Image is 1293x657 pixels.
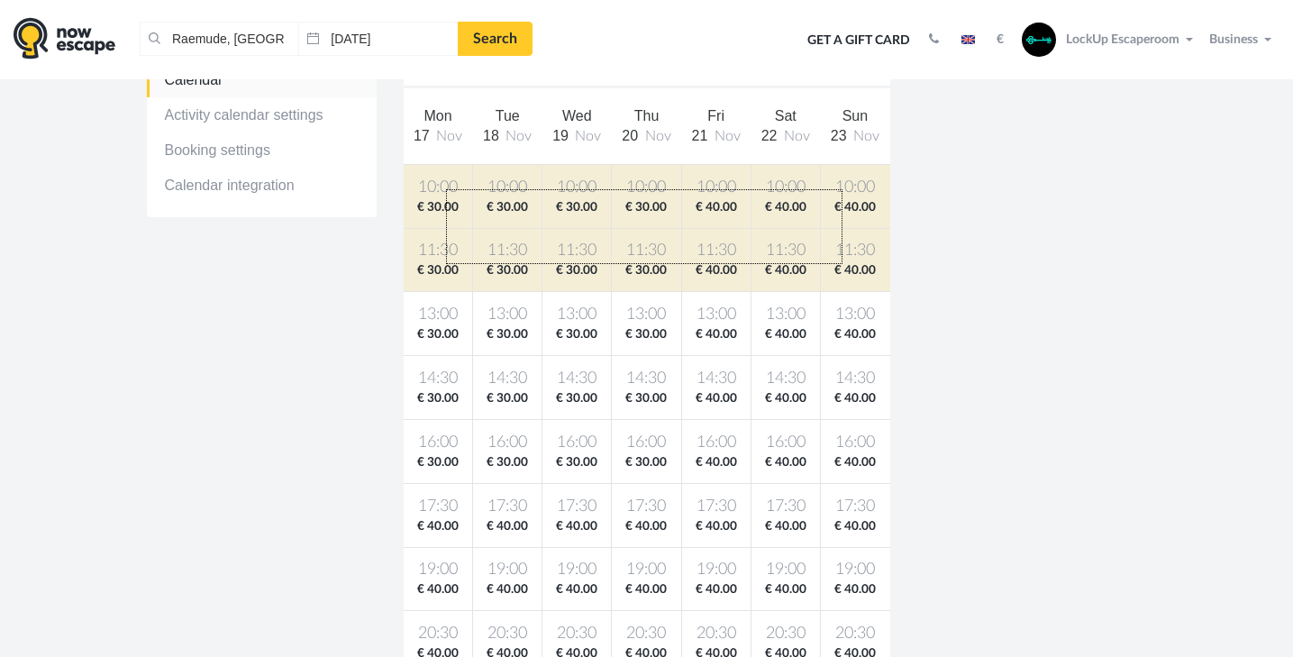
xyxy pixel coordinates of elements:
[546,326,607,343] span: € 30.00
[824,368,887,390] span: 14:30
[686,581,747,598] span: € 40.00
[407,262,469,279] span: € 30.00
[824,454,887,471] span: € 40.00
[755,304,816,326] span: 13:00
[147,132,377,168] a: Booking settings
[645,129,671,143] span: Nov
[961,35,975,44] img: en.jpg
[686,177,747,199] span: 10:00
[407,368,469,390] span: 14:30
[407,240,469,262] span: 11:30
[775,108,797,123] span: Sat
[546,454,607,471] span: € 30.00
[692,128,708,143] span: 21
[686,304,747,326] span: 13:00
[505,129,532,143] span: Nov
[407,518,469,535] span: € 40.00
[546,581,607,598] span: € 40.00
[707,108,724,123] span: Fri
[824,240,887,262] span: 11:30
[755,326,816,343] span: € 40.00
[842,108,868,123] span: Sun
[496,108,520,123] span: Tue
[824,623,887,645] span: 20:30
[686,326,747,343] span: € 40.00
[824,518,887,535] span: € 40.00
[715,129,741,143] span: Nov
[997,33,1004,46] strong: €
[615,304,677,326] span: 13:00
[407,559,469,581] span: 19:00
[824,199,887,216] span: € 40.00
[407,326,469,343] span: € 30.00
[1066,30,1179,46] span: LockUp Escaperoom
[414,128,430,143] span: 17
[615,581,677,598] span: € 40.00
[801,21,916,60] a: Get a Gift Card
[988,31,1013,49] button: €
[615,390,677,407] span: € 30.00
[755,432,816,454] span: 16:00
[824,559,887,581] span: 19:00
[546,559,607,581] span: 19:00
[615,559,677,581] span: 19:00
[615,177,677,199] span: 10:00
[755,559,816,581] span: 19:00
[546,432,607,454] span: 16:00
[755,368,816,390] span: 14:30
[407,199,469,216] span: € 30.00
[686,454,747,471] span: € 40.00
[1017,22,1201,58] button: LockUp Escaperoom
[407,304,469,326] span: 13:00
[436,129,462,143] span: Nov
[458,22,533,56] a: Search
[546,177,607,199] span: 10:00
[686,432,747,454] span: 16:00
[147,62,377,97] a: Calendar
[407,496,469,518] span: 17:30
[546,623,607,645] span: 20:30
[755,262,816,279] span: € 40.00
[477,623,538,645] span: 20:30
[824,390,887,407] span: € 40.00
[755,623,816,645] span: 20:30
[824,432,887,454] span: 16:00
[755,496,816,518] span: 17:30
[615,432,677,454] span: 16:00
[407,177,469,199] span: 10:00
[615,262,677,279] span: € 30.00
[686,518,747,535] span: € 40.00
[407,581,469,598] span: € 40.00
[562,108,592,123] span: Wed
[615,518,677,535] span: € 40.00
[686,623,747,645] span: 20:30
[615,623,677,645] span: 20:30
[622,128,638,143] span: 20
[824,581,887,598] span: € 40.00
[575,129,601,143] span: Nov
[686,496,747,518] span: 17:30
[546,390,607,407] span: € 30.00
[824,496,887,518] span: 17:30
[824,262,887,279] span: € 40.00
[824,304,887,326] span: 13:00
[298,22,457,56] input: Date
[407,623,469,645] span: 20:30
[407,390,469,407] span: € 30.00
[424,108,452,123] span: Mon
[546,262,607,279] span: € 30.00
[552,128,569,143] span: 19
[477,177,538,199] span: 10:00
[477,326,538,343] span: € 30.00
[140,22,298,56] input: Place or Room Name
[615,454,677,471] span: € 30.00
[477,496,538,518] span: 17:30
[686,368,747,390] span: 14:30
[477,390,538,407] span: € 30.00
[755,581,816,598] span: € 40.00
[784,129,810,143] span: Nov
[477,518,538,535] span: € 40.00
[686,262,747,279] span: € 40.00
[686,559,747,581] span: 19:00
[147,168,377,203] a: Calendar integration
